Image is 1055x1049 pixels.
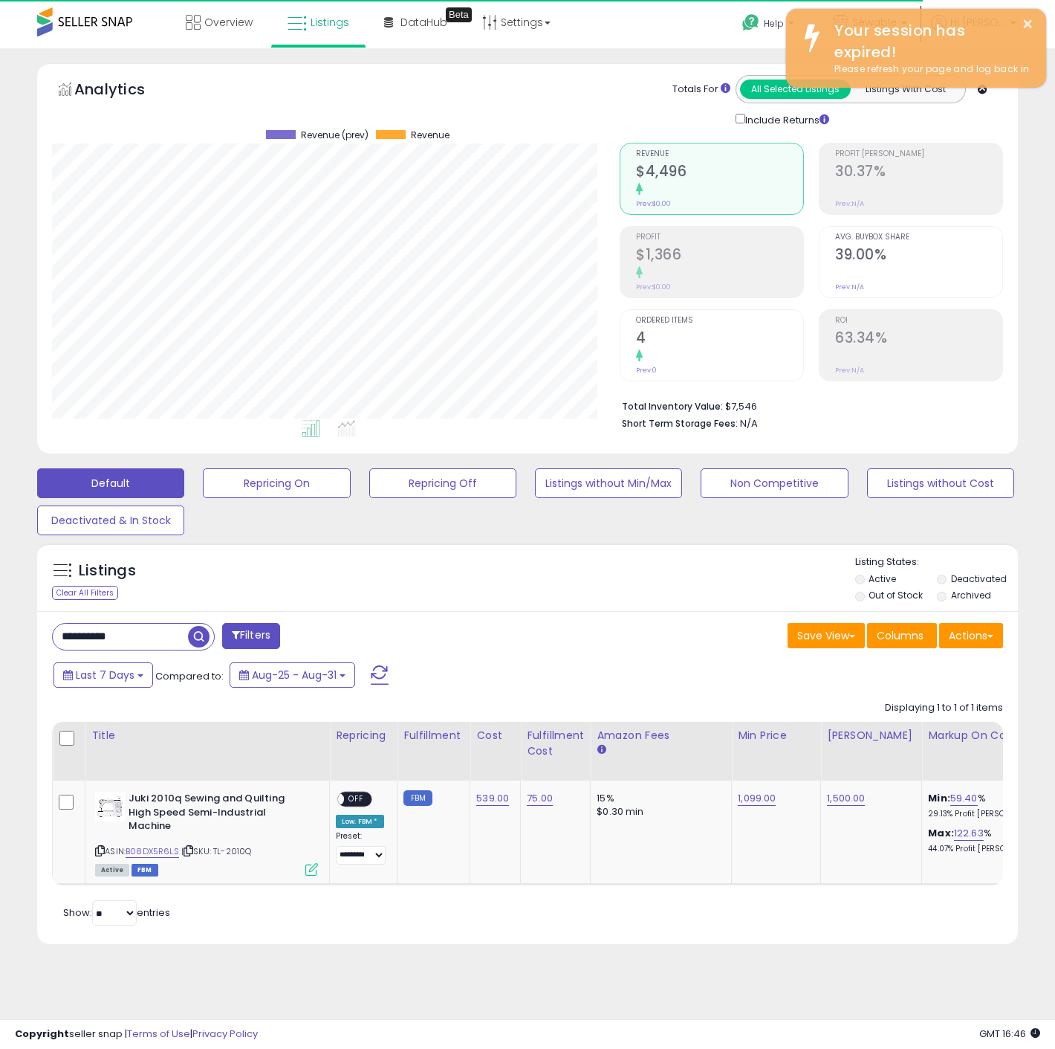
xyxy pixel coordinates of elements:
b: Short Term Storage Fees: [622,417,738,430]
b: Min: [928,791,950,805]
span: DataHub [400,15,447,30]
span: Columns [877,628,923,643]
div: Cost [476,728,514,743]
div: Title [91,728,323,743]
a: 75.00 [527,791,553,806]
div: Please refresh your page and log back in [823,62,1035,77]
span: All listings currently available for purchase on Amazon [95,864,129,877]
span: ROI [835,317,1002,325]
label: Out of Stock [869,589,923,601]
span: Profit [636,233,803,242]
div: Displaying 1 to 1 of 1 items [885,701,1003,715]
h2: 4 [636,329,803,349]
button: Non Competitive [701,468,848,498]
div: Your session has expired! [823,20,1035,62]
small: Prev: N/A [835,366,864,375]
p: 44.07% Profit [PERSON_NAME] [928,844,1051,854]
small: Prev: $0.00 [636,199,671,208]
label: Archived [951,589,991,601]
span: N/A [740,416,758,430]
div: 15% [597,792,720,805]
h5: Analytics [74,79,174,103]
div: ASIN: [95,792,318,874]
a: Help [730,2,809,48]
div: Min Price [738,728,814,743]
div: Fulfillment [403,728,464,743]
div: Preset: [336,831,386,865]
span: Profit [PERSON_NAME] [835,150,1002,158]
button: Columns [867,623,937,648]
div: Repricing [336,728,391,743]
div: $0.30 min [597,805,720,819]
img: 31KcV0RoFtL._SL40_.jpg [95,792,125,822]
div: Fulfillment Cost [527,728,584,759]
button: Aug-25 - Aug-31 [230,662,355,688]
i: Get Help [741,13,760,32]
p: 29.13% Profit [PERSON_NAME] [928,809,1051,819]
span: Help [764,17,784,30]
button: × [1022,15,1033,33]
p: Listing States: [855,555,1018,569]
span: Listings [311,15,349,30]
button: Last 7 Days [53,662,153,688]
button: Listings without Cost [867,468,1014,498]
small: Prev: N/A [835,283,864,291]
span: Overview [204,15,253,30]
b: Max: [928,826,954,840]
span: FBM [132,864,158,877]
button: Default [37,468,184,498]
a: 1,500.00 [827,791,865,806]
button: Filters [222,623,280,649]
h2: 30.37% [835,163,1002,183]
div: Include Returns [724,111,847,128]
button: Actions [939,623,1003,648]
div: % [928,827,1051,854]
div: Totals For [672,83,730,97]
li: $7,546 [622,396,992,414]
a: 1,099.00 [738,791,776,806]
small: FBM [403,790,432,806]
span: Revenue (prev) [301,130,369,141]
span: Revenue [636,150,803,158]
small: Prev: 0 [636,366,657,375]
a: 122.63 [954,826,984,841]
h5: Listings [79,561,136,581]
button: All Selected Listings [740,80,851,99]
small: Amazon Fees. [597,743,606,757]
b: Total Inventory Value: [622,400,723,413]
div: Clear All Filters [52,586,118,600]
div: % [928,792,1051,819]
button: Listings without Min/Max [535,468,682,498]
small: Prev: N/A [835,199,864,208]
span: Aug-25 - Aug-31 [252,668,337,682]
small: Prev: $0.00 [636,283,671,291]
a: B08DX5R6LS [126,845,179,858]
label: Deactivated [951,572,1007,585]
div: [PERSON_NAME] [827,728,915,743]
span: Last 7 Days [76,668,134,682]
h2: 63.34% [835,329,1002,349]
label: Active [869,572,896,585]
div: Amazon Fees [597,728,725,743]
button: Repricing On [203,468,350,498]
button: Listings With Cost [850,80,961,99]
span: Compared to: [155,669,224,683]
button: Save View [788,623,865,648]
button: Repricing Off [369,468,516,498]
button: Deactivated & In Stock [37,506,184,535]
span: Ordered Items [636,317,803,325]
div: Low. FBM * [336,815,384,828]
span: Revenue [411,130,449,141]
span: Avg. Buybox Share [835,233,1002,242]
div: Tooltip anchor [446,7,472,22]
a: 59.40 [950,791,978,806]
span: | SKU: TL-2010Q [181,845,252,857]
h2: $4,496 [636,163,803,183]
b: Juki 2010q Sewing and Quilting High Speed Semi-Industrial Machine [129,792,309,837]
h2: 39.00% [835,246,1002,266]
span: Show: entries [63,906,170,920]
h2: $1,366 [636,246,803,266]
span: OFF [344,793,368,806]
a: 539.00 [476,791,509,806]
